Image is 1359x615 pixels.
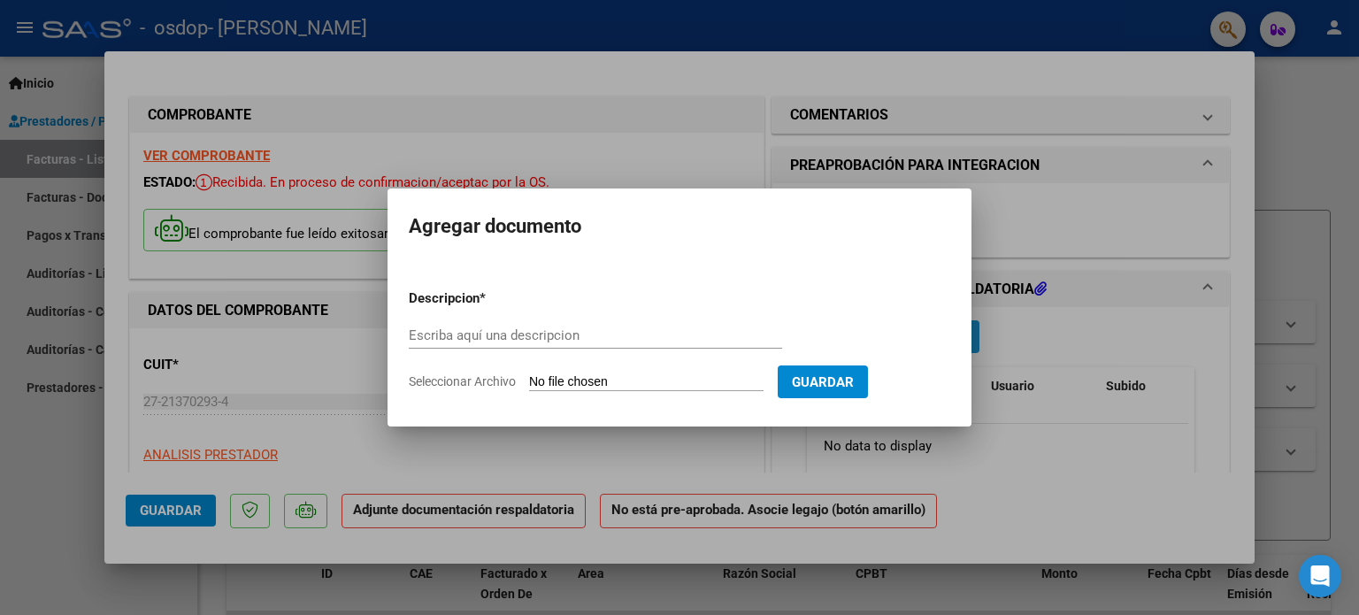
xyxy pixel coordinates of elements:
[1299,555,1341,597] div: Open Intercom Messenger
[409,210,950,243] h2: Agregar documento
[409,374,516,388] span: Seleccionar Archivo
[778,365,868,398] button: Guardar
[409,288,572,309] p: Descripcion
[792,374,854,390] span: Guardar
